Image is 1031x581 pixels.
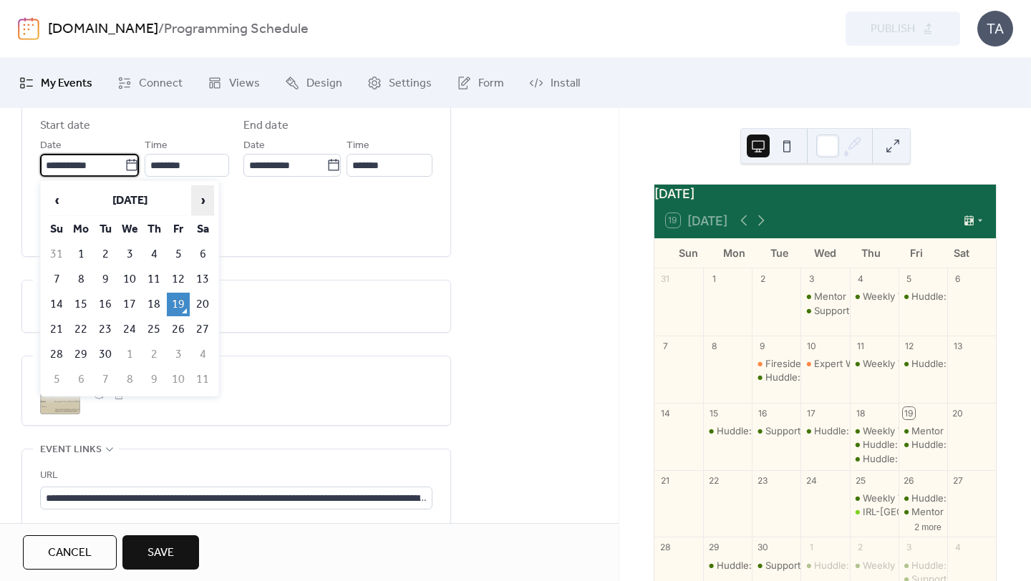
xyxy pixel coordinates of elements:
div: Huddle: Building High Performance Teams in Biotech/Pharma [899,438,947,451]
div: 30 [757,542,769,554]
td: 15 [69,293,92,316]
b: / [158,16,164,43]
span: Install [551,75,580,92]
div: Text to display [40,520,430,537]
th: [DATE] [69,185,190,216]
div: 20 [952,407,964,419]
div: 4 [854,273,866,285]
div: 19 [903,407,915,419]
div: Huddle: Leadership Development Session 2: Defining Leadership Competencies [703,559,752,572]
div: URL [40,467,430,484]
div: Weekly Virtual Co-working [850,290,899,303]
td: 26 [167,318,190,341]
a: My Events [9,64,103,102]
div: Support Circle: Empowering Job Seekers & Career Pathfinders [752,559,800,572]
a: Views [197,64,271,102]
td: 10 [167,368,190,391]
div: Weekly Virtual Co-working [850,492,899,504]
div: Weekly Virtual Co-working [863,559,982,572]
div: 7 [659,340,672,352]
div: 27 [952,474,964,487]
td: 14 [45,293,68,316]
th: We [118,218,141,241]
span: Settings [389,75,432,92]
td: 7 [94,368,117,391]
div: Support Circle: Empowering Job Seekers & Career Pathfinders [800,304,849,317]
td: 19 [167,293,190,316]
th: Sa [191,218,214,241]
div: 13 [952,340,964,352]
td: 4 [142,243,165,266]
td: 3 [118,243,141,266]
span: › [192,186,213,215]
div: 6 [952,273,964,285]
div: 29 [708,542,720,554]
td: 30 [94,343,117,366]
div: [DATE] [654,185,996,203]
td: 3 [167,343,190,366]
div: 11 [854,340,866,352]
a: Cancel [23,535,117,570]
a: Form [446,64,515,102]
a: Install [518,64,591,102]
td: 8 [69,268,92,291]
div: Huddle: Connect! Team Coaches [899,559,947,572]
div: Huddle: Leadership Development Session 1: Breaking Down Leadership Challenges in Your Org [703,424,752,437]
div: 25 [854,474,866,487]
td: 7 [45,268,68,291]
a: Settings [357,64,442,102]
div: 9 [757,340,769,352]
div: 22 [708,474,720,487]
div: 18 [854,407,866,419]
span: Date [40,137,62,155]
td: 24 [118,318,141,341]
td: 22 [69,318,92,341]
div: Fri [894,238,939,268]
td: 6 [191,243,214,266]
span: Connect [139,75,183,92]
a: Design [274,64,353,102]
td: 31 [45,243,68,266]
b: Programming Schedule [164,16,309,43]
td: 10 [118,268,141,291]
div: Weekly Virtual Co-working [863,492,982,504]
th: Mo [69,218,92,241]
td: 21 [45,318,68,341]
div: Weekly Virtual Co-working [850,559,899,572]
div: 4 [952,542,964,554]
div: Huddle: HR-preneurs Connect [863,438,1000,451]
td: 8 [118,368,141,391]
div: Fireside Chat: The Devil Emails at Midnight with WSJ Best-Selling Author Mita Mallick [752,357,800,370]
div: Start date [40,117,90,135]
div: 8 [708,340,720,352]
span: Time [145,137,168,155]
div: Huddle: Introverted and Influential - Strategies for Visibility and Presence [899,492,947,504]
div: Weekly Virtual Co-working [850,357,899,370]
td: 16 [94,293,117,316]
div: 2 [854,542,866,554]
div: Huddle: The Compensation Confidence Series: Quick Wins for Year-End Success Part 2 [800,424,849,437]
div: 21 [659,474,672,487]
div: Thu [848,238,894,268]
td: 13 [191,268,214,291]
td: 25 [142,318,165,341]
div: 1 [805,542,818,554]
div: Huddle: The Missing Piece in Your 2026 Plan: Team Effectiveness [800,559,849,572]
td: 9 [94,268,117,291]
span: Design [306,75,342,92]
span: My Events [41,75,92,92]
div: 3 [903,542,915,554]
img: logo [18,17,39,40]
div: Weekly Virtual Co-working [863,290,982,303]
div: 10 [805,340,818,352]
td: 4 [191,343,214,366]
div: 1 [708,273,720,285]
td: 5 [45,368,68,391]
div: 2 [757,273,769,285]
span: Time [347,137,369,155]
div: Mentor Moments with Jen Fox-Navigating Professional Reinvention [899,424,947,437]
div: 12 [903,340,915,352]
div: IRL-Atlanta Happy Hour [850,505,899,518]
div: Mon [712,238,757,268]
th: Tu [94,218,117,241]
